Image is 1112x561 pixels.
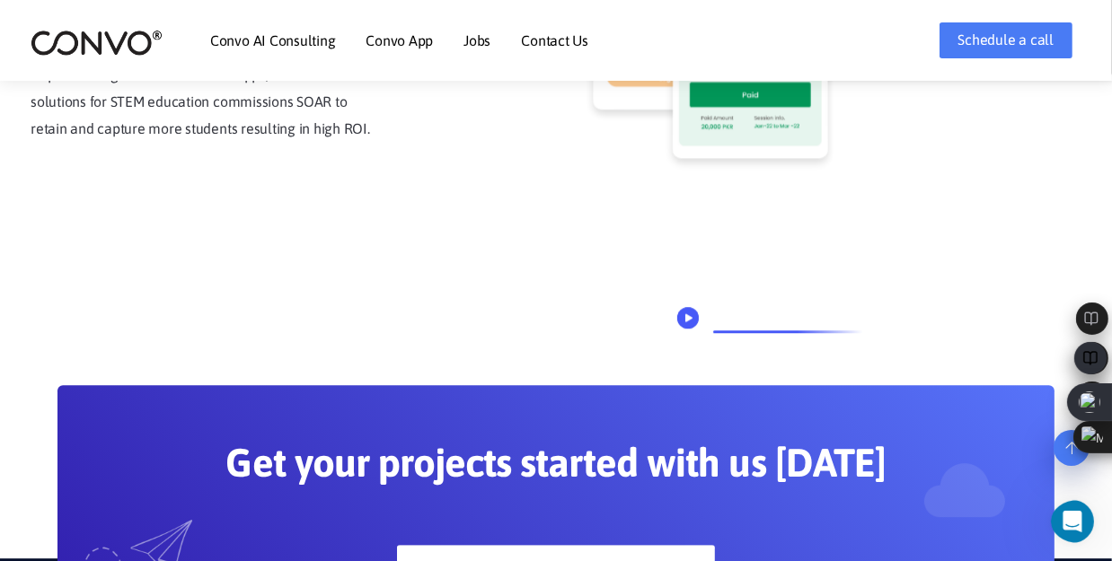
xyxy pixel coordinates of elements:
[940,22,1072,58] a: Schedule a call
[31,29,163,57] img: logo_2.png
[210,33,335,48] a: Convo AI Consulting
[143,439,969,500] h2: Get your projects started with us [DATE]
[463,33,490,48] a: Jobs
[366,33,433,48] a: Convo App
[521,33,588,48] a: Contact Us
[1051,500,1107,543] iframe: Intercom live chat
